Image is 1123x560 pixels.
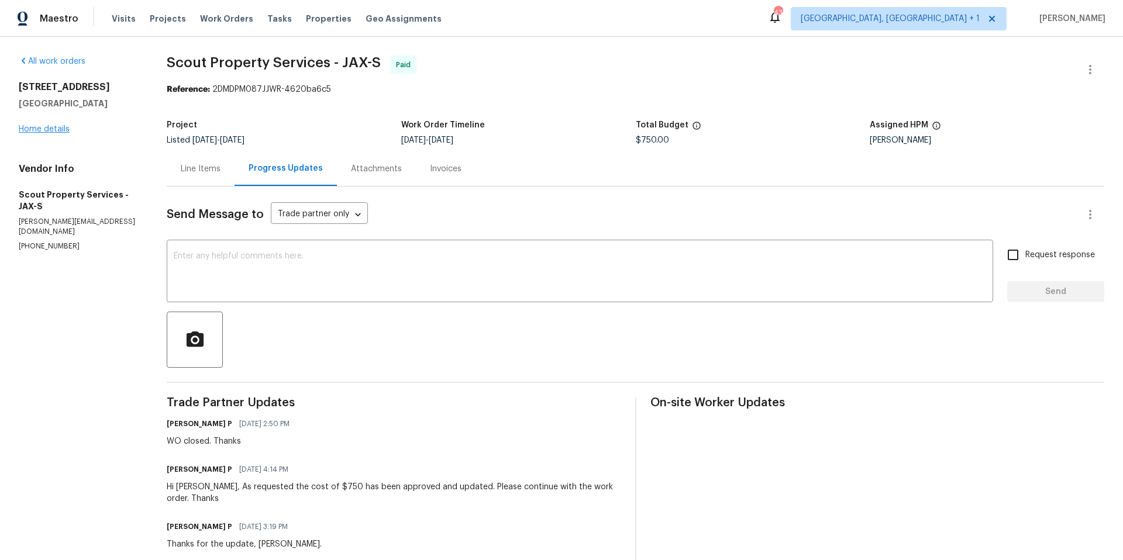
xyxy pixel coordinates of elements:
[167,84,1104,95] div: 2DMDPM087JJWR-4620ba6c5
[801,13,980,25] span: [GEOGRAPHIC_DATA], [GEOGRAPHIC_DATA] + 1
[870,121,928,129] h5: Assigned HPM
[200,13,253,25] span: Work Orders
[429,136,453,144] span: [DATE]
[870,136,1104,144] div: [PERSON_NAME]
[267,15,292,23] span: Tasks
[192,136,217,144] span: [DATE]
[239,521,288,533] span: [DATE] 3:19 PM
[19,98,139,109] h5: [GEOGRAPHIC_DATA]
[192,136,244,144] span: -
[239,464,288,475] span: [DATE] 4:14 PM
[167,136,244,144] span: Listed
[366,13,442,25] span: Geo Assignments
[401,136,426,144] span: [DATE]
[774,7,782,19] div: 43
[932,121,941,136] span: The hpm assigned to this work order.
[650,397,1104,409] span: On-site Worker Updates
[220,136,244,144] span: [DATE]
[112,13,136,25] span: Visits
[167,85,210,94] b: Reference:
[239,418,290,430] span: [DATE] 2:50 PM
[19,125,70,133] a: Home details
[19,217,139,237] p: [PERSON_NAME][EMAIL_ADDRESS][DOMAIN_NAME]
[401,121,485,129] h5: Work Order Timeline
[19,81,139,93] h2: [STREET_ADDRESS]
[167,435,297,447] div: WO closed. Thanks
[167,397,621,409] span: Trade Partner Updates
[19,57,85,65] a: All work orders
[167,464,232,475] h6: [PERSON_NAME] P
[271,205,368,224] div: Trade partner only
[401,136,453,144] span: -
[19,163,139,175] h4: Vendor Info
[167,521,232,533] h6: [PERSON_NAME] P
[636,121,688,129] h5: Total Budget
[167,418,232,430] h6: [PERSON_NAME] P
[167,209,264,220] span: Send Message to
[306,13,352,25] span: Properties
[19,189,139,212] h5: Scout Property Services - JAX-S
[430,163,461,175] div: Invoices
[181,163,221,175] div: Line Items
[167,481,621,504] div: Hi [PERSON_NAME], As requested the cost of $750 has been approved and updated. Please continue wi...
[1025,249,1095,261] span: Request response
[351,163,402,175] div: Attachments
[167,538,322,550] div: Thanks for the update, [PERSON_NAME].
[636,136,669,144] span: $750.00
[1035,13,1105,25] span: [PERSON_NAME]
[40,13,78,25] span: Maestro
[150,13,186,25] span: Projects
[396,59,415,71] span: Paid
[167,56,381,70] span: Scout Property Services - JAX-S
[249,163,323,174] div: Progress Updates
[167,121,197,129] h5: Project
[692,121,701,136] span: The total cost of line items that have been proposed by Opendoor. This sum includes line items th...
[19,241,139,251] p: [PHONE_NUMBER]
